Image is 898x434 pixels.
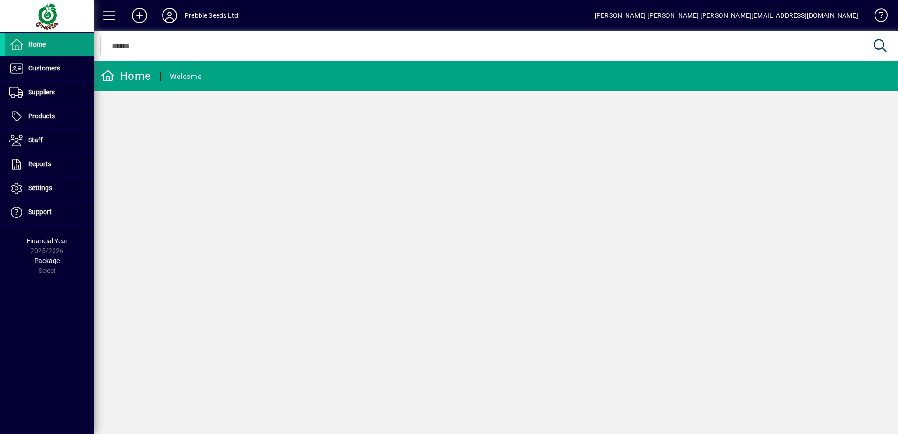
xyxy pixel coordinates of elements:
a: Support [5,201,94,224]
div: Prebble Seeds Ltd [185,8,238,23]
a: Staff [5,129,94,152]
button: Add [124,7,155,24]
span: Support [28,208,52,216]
button: Profile [155,7,185,24]
span: Reports [28,160,51,168]
div: [PERSON_NAME] [PERSON_NAME] [PERSON_NAME][EMAIL_ADDRESS][DOMAIN_NAME] [595,8,858,23]
span: Package [34,257,60,264]
a: Customers [5,57,94,80]
span: Staff [28,136,43,144]
span: Products [28,112,55,120]
span: Settings [28,184,52,192]
div: Home [101,69,151,84]
span: Customers [28,64,60,72]
span: Financial Year [27,237,68,245]
a: Settings [5,177,94,200]
a: Suppliers [5,81,94,104]
span: Home [28,40,46,48]
a: Products [5,105,94,128]
span: Suppliers [28,88,55,96]
a: Reports [5,153,94,176]
a: Knowledge Base [867,2,886,32]
div: Welcome [170,69,201,84]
